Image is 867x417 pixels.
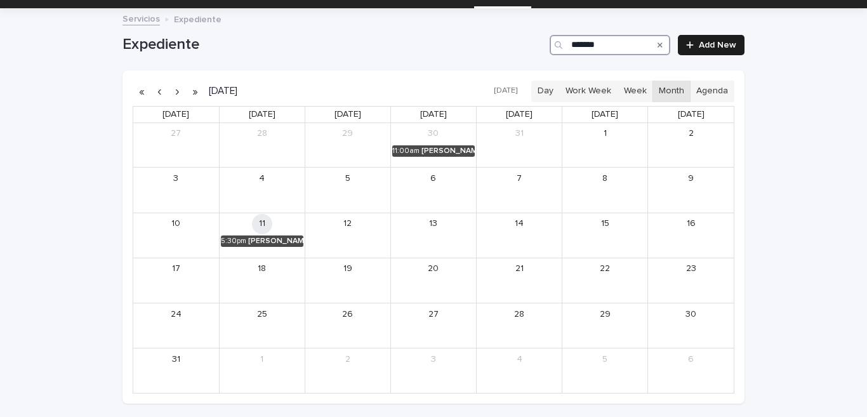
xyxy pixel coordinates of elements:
a: September 4, 2025 [509,349,529,369]
a: August 1, 2025 [595,124,615,144]
span: Add New [699,41,736,50]
a: August 10, 2025 [166,214,186,234]
a: Thursday [503,107,535,122]
a: August 25, 2025 [252,304,272,324]
a: August 12, 2025 [338,214,358,234]
td: July 28, 2025 [219,123,305,168]
a: August 27, 2025 [423,304,444,324]
button: [DATE] [488,82,524,100]
a: August 16, 2025 [681,214,701,234]
td: September 3, 2025 [390,348,476,393]
a: Sunday [160,107,192,122]
a: August 13, 2025 [423,214,444,234]
a: August 3, 2025 [166,168,186,189]
td: August 31, 2025 [133,348,219,393]
button: Month [652,81,691,102]
td: August 25, 2025 [219,303,305,348]
a: September 1, 2025 [252,349,272,369]
a: September 3, 2025 [423,349,444,369]
td: August 18, 2025 [219,258,305,303]
a: August 18, 2025 [252,259,272,279]
div: [PERSON_NAME] [421,147,475,156]
td: August 2, 2025 [648,123,734,168]
a: September 2, 2025 [338,349,358,369]
a: Servicios [122,11,160,25]
td: September 1, 2025 [219,348,305,393]
td: July 31, 2025 [477,123,562,168]
button: Work Week [559,81,618,102]
a: August 4, 2025 [252,168,272,189]
button: Next year [186,81,204,102]
td: August 28, 2025 [477,303,562,348]
a: September 6, 2025 [681,349,701,369]
button: Agenda [690,81,734,102]
a: Friday [589,107,621,122]
a: August 8, 2025 [595,168,615,189]
td: August 1, 2025 [562,123,648,168]
a: July 27, 2025 [166,124,186,144]
div: 11:00am [392,147,420,156]
td: August 9, 2025 [648,168,734,213]
td: September 4, 2025 [477,348,562,393]
button: Previous year [133,81,150,102]
td: August 21, 2025 [477,258,562,303]
a: August 2, 2025 [681,124,701,144]
p: Expediente [174,11,222,25]
a: August 19, 2025 [338,259,358,279]
td: August 15, 2025 [562,213,648,258]
a: August 9, 2025 [681,168,701,189]
a: August 15, 2025 [595,214,615,234]
a: August 17, 2025 [166,259,186,279]
td: August 13, 2025 [390,213,476,258]
div: 5:30pm [221,237,246,246]
td: August 17, 2025 [133,258,219,303]
td: August 19, 2025 [305,258,390,303]
a: July 30, 2025 [423,124,444,144]
a: July 28, 2025 [252,124,272,144]
td: July 29, 2025 [305,123,390,168]
a: July 29, 2025 [338,124,358,144]
td: August 24, 2025 [133,303,219,348]
a: Wednesday [418,107,449,122]
a: August 6, 2025 [423,168,444,189]
td: August 22, 2025 [562,258,648,303]
td: August 29, 2025 [562,303,648,348]
td: July 30, 2025 [390,123,476,168]
a: August 31, 2025 [166,349,186,369]
a: August 11, 2025 [252,214,272,234]
td: August 6, 2025 [390,168,476,213]
a: August 26, 2025 [338,304,358,324]
td: August 27, 2025 [390,303,476,348]
td: August 8, 2025 [562,168,648,213]
td: August 10, 2025 [133,213,219,258]
td: August 23, 2025 [648,258,734,303]
input: Search [550,35,670,55]
div: [PERSON_NAME] [248,237,303,246]
td: August 14, 2025 [477,213,562,258]
button: Week [617,81,652,102]
td: August 26, 2025 [305,303,390,348]
a: August 24, 2025 [166,304,186,324]
a: September 5, 2025 [595,349,615,369]
td: August 3, 2025 [133,168,219,213]
a: August 22, 2025 [595,259,615,279]
a: Saturday [675,107,707,122]
a: August 21, 2025 [509,259,529,279]
td: August 20, 2025 [390,258,476,303]
td: August 5, 2025 [305,168,390,213]
td: September 5, 2025 [562,348,648,393]
td: September 2, 2025 [305,348,390,393]
td: August 4, 2025 [219,168,305,213]
a: August 29, 2025 [595,304,615,324]
a: August 7, 2025 [509,168,529,189]
td: August 16, 2025 [648,213,734,258]
td: August 12, 2025 [305,213,390,258]
a: Add New [678,35,745,55]
td: September 6, 2025 [648,348,734,393]
a: August 14, 2025 [509,214,529,234]
td: August 7, 2025 [477,168,562,213]
a: August 28, 2025 [509,304,529,324]
a: August 30, 2025 [681,304,701,324]
a: August 5, 2025 [338,168,358,189]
